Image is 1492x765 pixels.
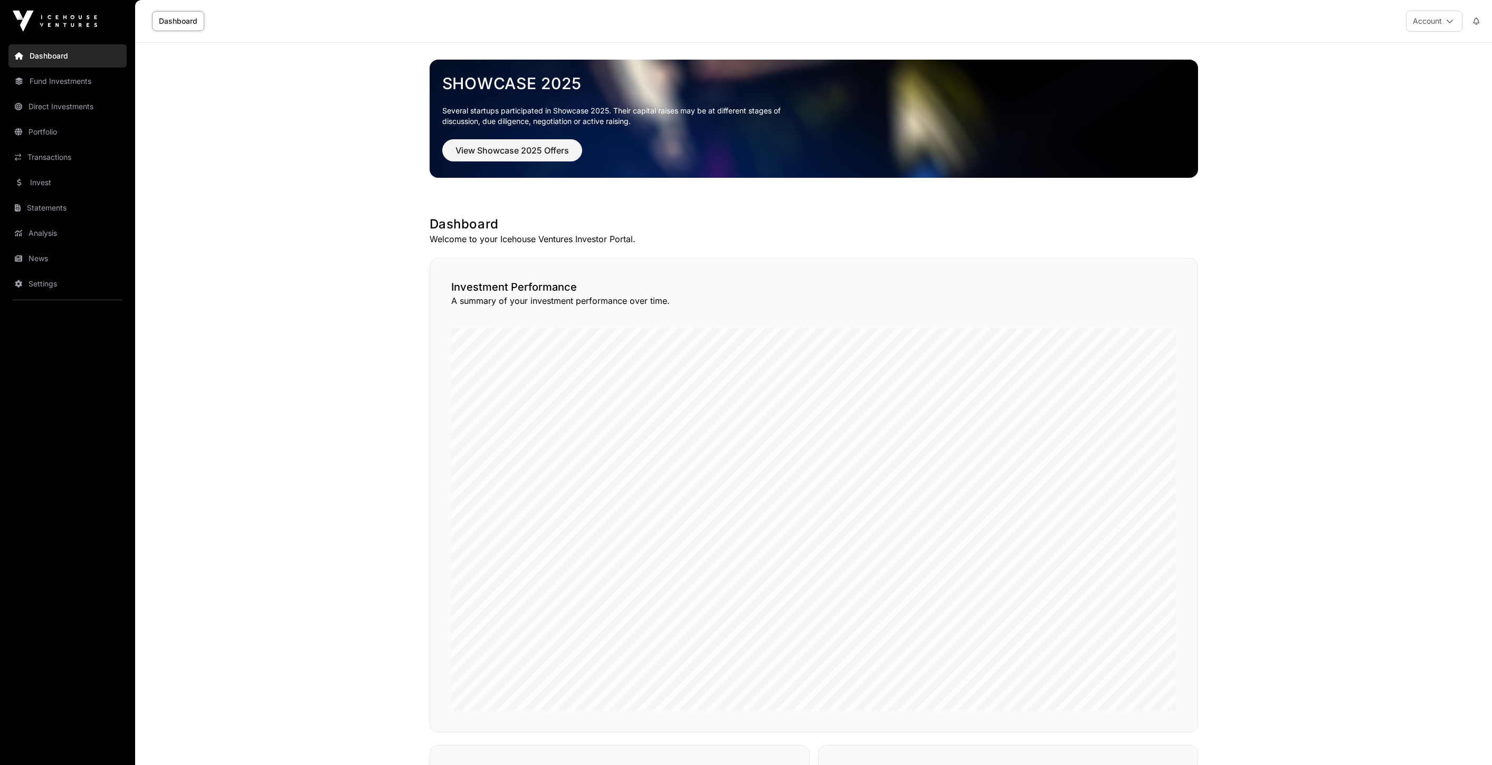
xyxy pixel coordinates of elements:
a: Direct Investments [8,95,127,118]
img: Showcase 2025 [430,60,1198,178]
a: Dashboard [8,44,127,68]
a: Transactions [8,146,127,169]
p: Welcome to your Icehouse Ventures Investor Portal. [430,233,1198,245]
a: Fund Investments [8,70,127,93]
a: Invest [8,171,127,194]
a: News [8,247,127,270]
a: Portfolio [8,120,127,144]
p: A summary of your investment performance over time. [451,294,1176,307]
a: Dashboard [152,11,204,31]
button: Account [1406,11,1462,32]
a: View Showcase 2025 Offers [442,150,582,160]
a: Showcase 2025 [442,74,1185,93]
a: Analysis [8,222,127,245]
span: View Showcase 2025 Offers [455,144,569,157]
h2: Investment Performance [451,280,1176,294]
img: Icehouse Ventures Logo [13,11,97,32]
a: Statements [8,196,127,219]
p: Several startups participated in Showcase 2025. Their capital raises may be at different stages o... [442,106,797,127]
h1: Dashboard [430,216,1198,233]
a: Settings [8,272,127,295]
button: View Showcase 2025 Offers [442,139,582,161]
